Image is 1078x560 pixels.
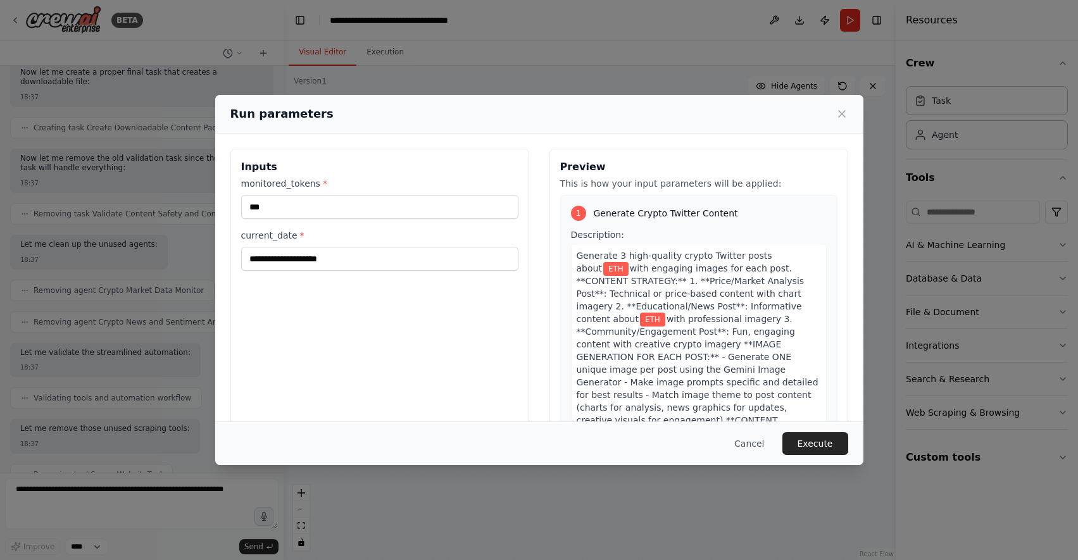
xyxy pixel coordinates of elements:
span: with engaging images for each post. **CONTENT STRATEGY:** 1. **Price/Market Analysis Post**: Tech... [577,263,805,324]
span: Description: [571,230,624,240]
span: with professional imagery 3. **Community/Engagement Post**: Fun, engaging content with creative c... [577,314,818,438]
span: Variable: monitored_tokens [603,262,629,276]
label: monitored_tokens [241,177,518,190]
button: Execute [782,432,848,455]
span: Generate 3 high-quality crypto Twitter posts about [577,251,772,273]
span: Variable: monitored_tokens [640,313,665,327]
div: 1 [571,206,586,221]
button: Cancel [724,432,774,455]
label: current_date [241,229,518,242]
p: This is how your input parameters will be applied: [560,177,837,190]
span: Generate Crypto Twitter Content [594,207,738,220]
h3: Preview [560,159,837,175]
h2: Run parameters [230,105,334,123]
h3: Inputs [241,159,518,175]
